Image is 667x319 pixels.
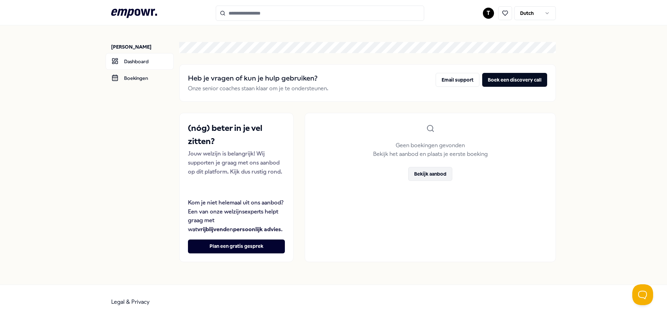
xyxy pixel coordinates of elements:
a: Legal & Privacy [111,299,150,305]
strong: persoonlijk advies [233,226,281,233]
a: Dashboard [106,53,174,70]
h2: (nóg) beter in je vel zitten? [188,121,285,148]
p: [PERSON_NAME] [111,43,174,50]
button: Bekijk aanbod [408,167,452,181]
iframe: Help Scout Beacon - Open [632,284,653,305]
p: Jouw welzijn is belangrijk! Wij supporten je graag met ons aanbod op dit platform. Kijk dus rusti... [188,149,285,176]
p: Geen boekingen gevonden Bekijk het aanbod en plaats je eerste boeking [373,141,488,159]
button: Email support [436,73,479,87]
p: Kom je niet helemaal uit ons aanbod? Een van onze welzijnsexperts helpt graag met wat en . [188,198,285,234]
button: T [483,8,494,19]
h2: Heb je vragen of kun je hulp gebruiken? [188,73,328,84]
a: Boekingen [106,70,174,86]
input: Search for products, categories or subcategories [216,6,424,21]
a: Email support [436,73,479,93]
button: Plan een gratis gesprek [188,240,285,253]
p: Onze senior coaches staan klaar om je te ondersteunen. [188,84,328,93]
button: Boek een discovery call [482,73,547,87]
strong: vrijblijvend [197,226,227,233]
